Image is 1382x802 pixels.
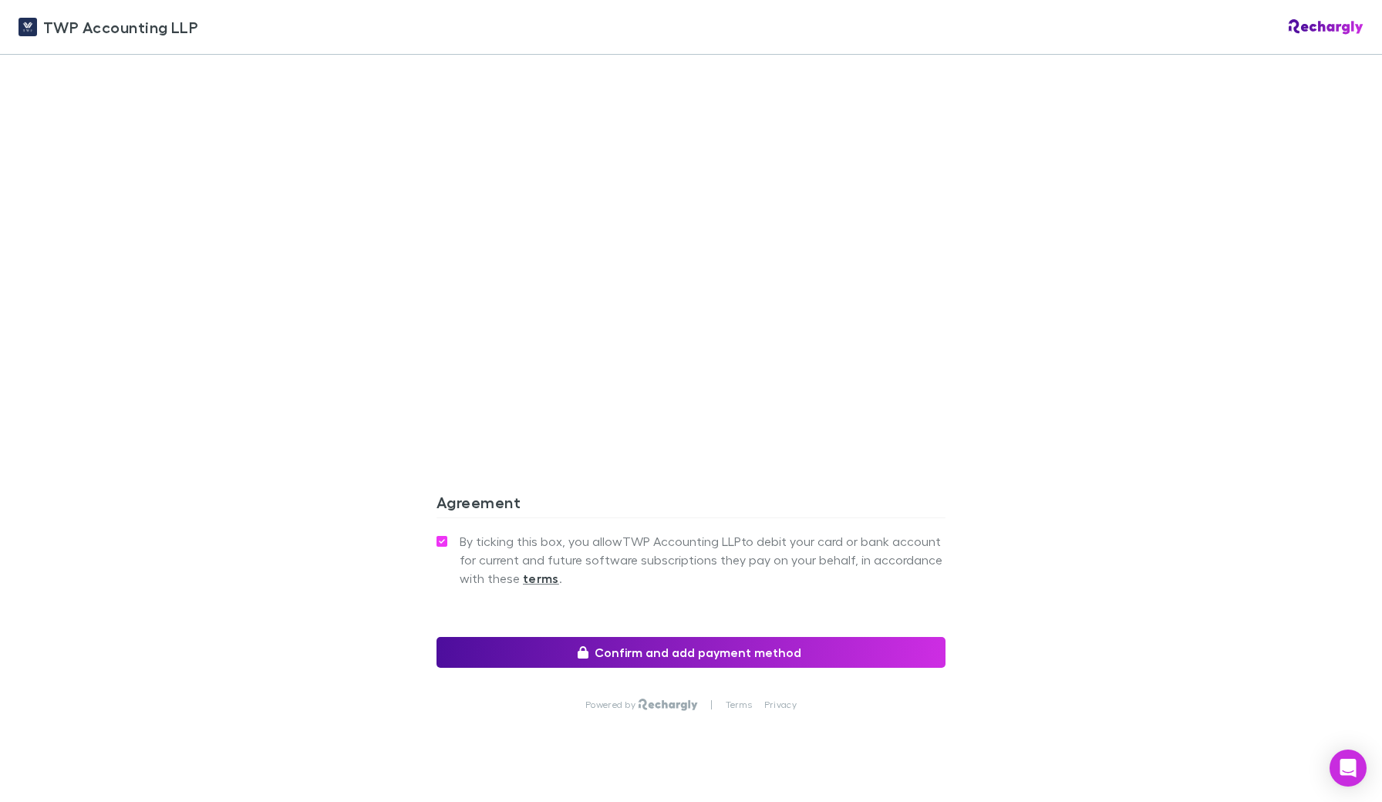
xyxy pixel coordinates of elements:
[437,637,945,668] button: Confirm and add payment method
[639,699,698,711] img: Rechargly Logo
[710,699,713,711] p: |
[43,15,198,39] span: TWP Accounting LLP
[1289,19,1363,35] img: Rechargly Logo
[437,493,945,517] h3: Agreement
[433,66,949,421] iframe: Secure address input frame
[585,699,639,711] p: Powered by
[726,699,752,711] a: Terms
[523,571,559,586] strong: terms
[1330,750,1367,787] div: Open Intercom Messenger
[460,532,945,588] span: By ticking this box, you allow TWP Accounting LLP to debit your card or bank account for current ...
[19,18,37,36] img: TWP Accounting LLP's Logo
[764,699,797,711] a: Privacy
